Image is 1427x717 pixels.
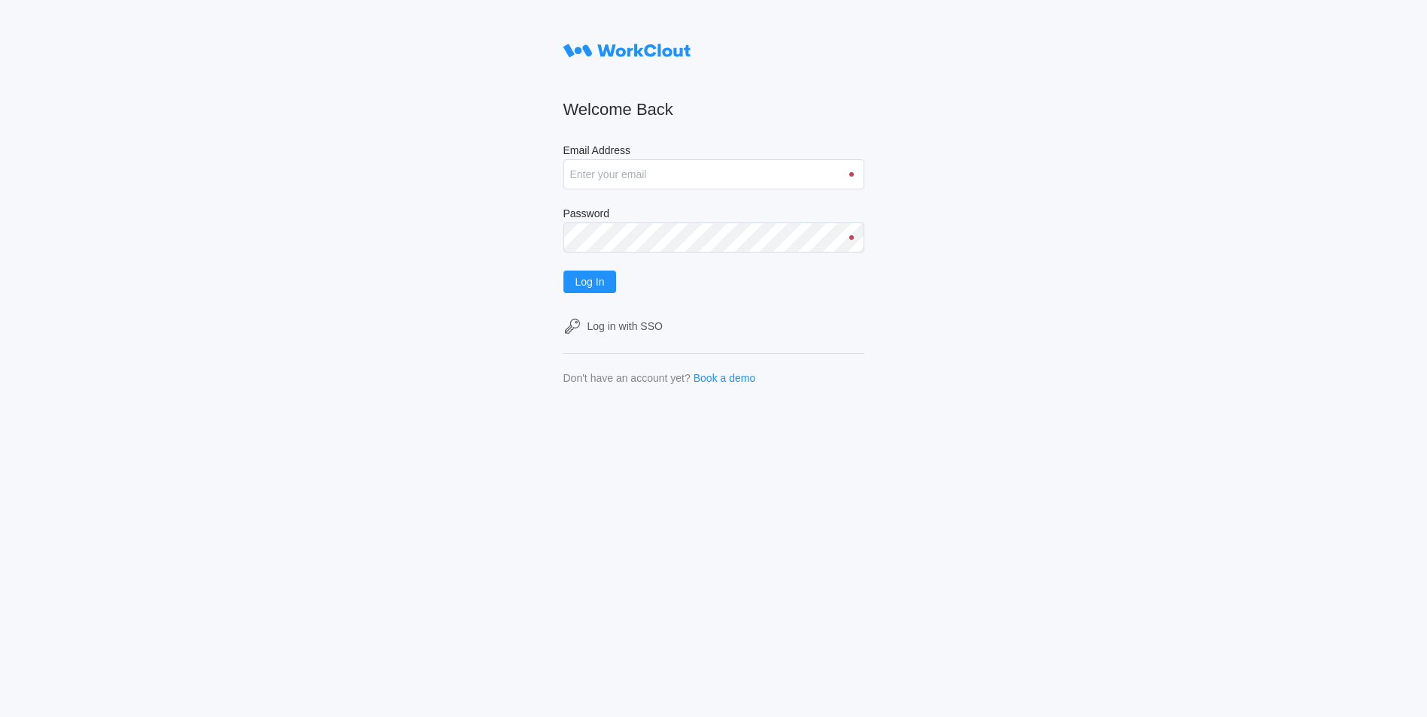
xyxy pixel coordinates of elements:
input: Enter your email [563,159,864,189]
div: Don't have an account yet? [563,372,691,384]
h2: Welcome Back [563,99,864,120]
a: Book a demo [694,372,756,384]
button: Log In [563,271,617,293]
span: Log In [575,277,605,287]
a: Log in with SSO [563,317,864,335]
label: Email Address [563,144,864,159]
label: Password [563,207,864,222]
div: Log in with SSO [587,320,663,332]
